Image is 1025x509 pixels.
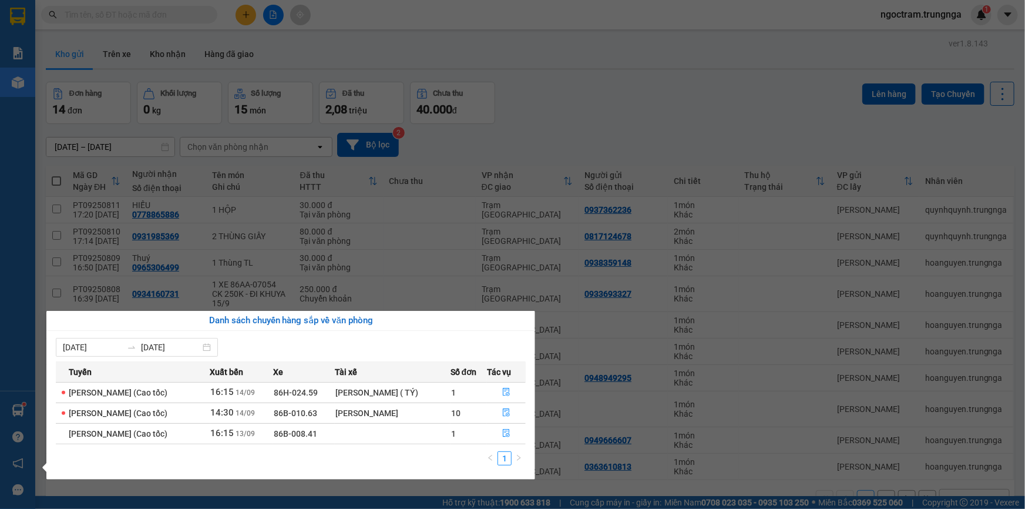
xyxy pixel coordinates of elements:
input: Đến ngày [141,341,200,354]
span: 14/09 [236,409,256,417]
span: right [515,454,522,461]
span: [PERSON_NAME] (Cao tốc) [69,429,167,438]
span: swap-right [127,343,136,352]
span: file-done [502,388,510,397]
span: 1 [451,429,456,438]
span: 1 [451,388,456,397]
span: 14/09 [236,389,256,397]
span: 13/09 [236,430,256,438]
span: Tác vụ [487,366,511,379]
span: [PERSON_NAME] (Cao tốc) [69,408,167,418]
span: Tuyến [69,366,92,379]
input: Từ ngày [63,341,122,354]
li: Next Page [512,451,526,466]
span: 86B-010.63 [274,408,317,418]
li: Previous Page [483,451,498,466]
span: file-done [502,429,510,438]
button: file-done [488,383,525,402]
span: [PERSON_NAME] (Cao tốc) [69,388,167,397]
span: Xe [273,366,283,379]
li: 1 [498,451,512,466]
span: 10 [451,408,461,418]
span: left [487,454,494,461]
span: file-done [502,408,510,418]
span: 16:15 [211,387,234,397]
button: left [483,451,498,466]
span: Tài xế [335,366,357,379]
div: [PERSON_NAME] ( TÝ) [335,386,449,399]
span: to [127,343,136,352]
span: 16:15 [211,428,234,438]
button: file-done [488,424,525,443]
div: [PERSON_NAME] [335,407,449,420]
span: Xuất bến [210,366,244,379]
div: Danh sách chuyến hàng sắp về văn phòng [56,314,526,328]
span: Số đơn [451,366,477,379]
span: 86H-024.59 [274,388,318,397]
a: 1 [498,452,511,465]
button: right [512,451,526,466]
button: file-done [488,404,525,423]
span: 14:30 [211,407,234,418]
span: 86B-008.41 [274,429,317,438]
